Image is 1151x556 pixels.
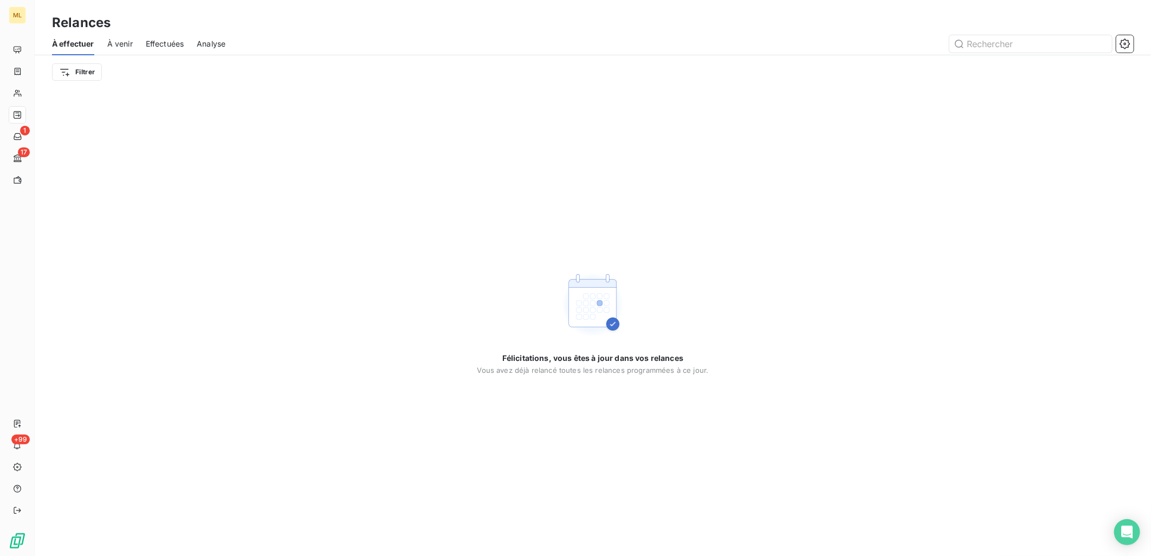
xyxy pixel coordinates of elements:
[949,35,1112,53] input: Rechercher
[18,147,30,157] span: 17
[20,126,30,135] span: 1
[52,63,102,81] button: Filtrer
[9,532,26,549] img: Logo LeanPay
[11,435,30,444] span: +99
[146,38,184,49] span: Effectuées
[477,366,709,374] span: Vous avez déjà relancé toutes les relances programmées à ce jour.
[197,38,225,49] span: Analyse
[1114,519,1140,545] div: Open Intercom Messenger
[52,38,94,49] span: À effectuer
[502,353,683,364] span: Félicitations, vous êtes à jour dans vos relances
[558,270,628,340] img: Empty state
[107,38,133,49] span: À venir
[9,7,26,24] div: ML
[52,13,111,33] h3: Relances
